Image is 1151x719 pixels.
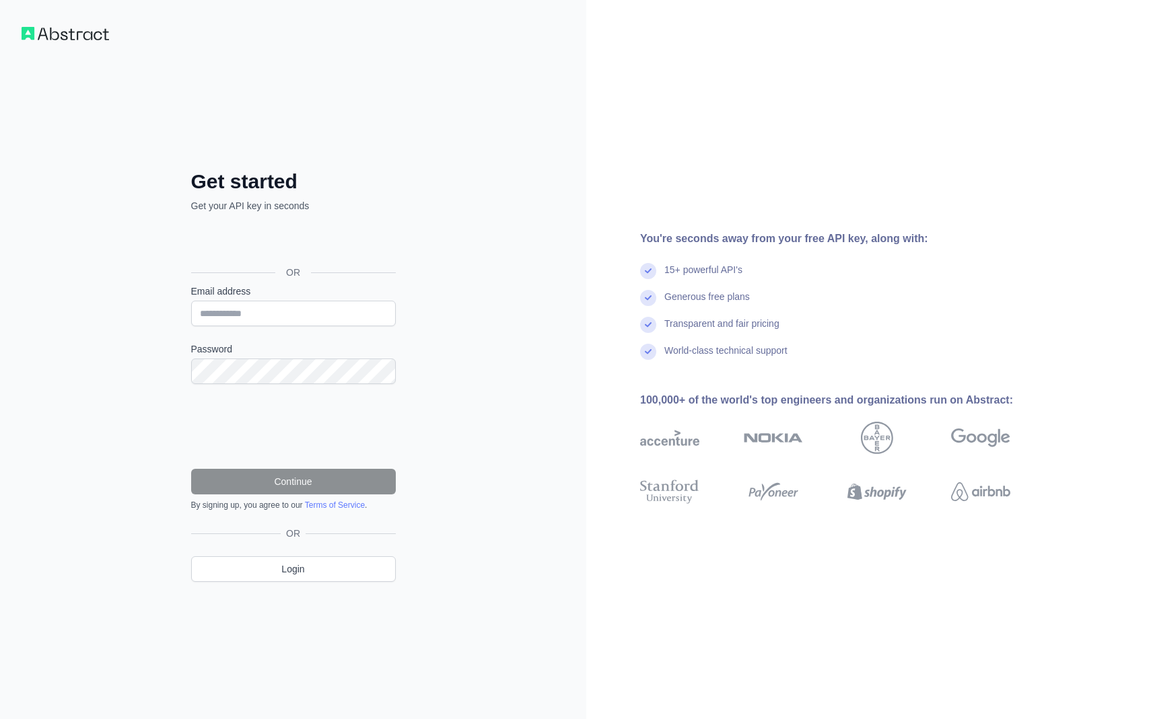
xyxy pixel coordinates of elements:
[664,290,750,317] div: Generous free plans
[640,392,1053,408] div: 100,000+ of the world's top engineers and organizations run on Abstract:
[664,344,788,371] div: World-class technical support
[847,477,907,506] img: shopify
[640,290,656,306] img: check mark
[191,556,396,582] a: Login
[640,344,656,360] img: check mark
[191,199,396,213] p: Get your API key in seconds
[275,266,311,279] span: OR
[191,342,396,356] label: Password
[640,263,656,279] img: check mark
[281,527,306,540] span: OR
[191,285,396,298] label: Email address
[664,317,779,344] div: Transparent and fair pricing
[640,231,1053,247] div: You're seconds away from your free API key, along with:
[184,227,400,257] iframe: Sign in with Google Button
[191,500,396,510] div: By signing up, you agree to our .
[861,422,893,454] img: bayer
[22,27,109,40] img: Workflow
[191,469,396,494] button: Continue
[305,500,365,510] a: Terms of Service
[744,422,803,454] img: nokia
[640,422,699,454] img: accenture
[951,422,1010,454] img: google
[640,477,699,506] img: stanford university
[191,400,396,453] iframe: reCAPTCHA
[744,477,803,506] img: payoneer
[664,263,742,290] div: 15+ powerful API's
[640,317,656,333] img: check mark
[191,169,396,194] h2: Get started
[951,477,1010,506] img: airbnb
